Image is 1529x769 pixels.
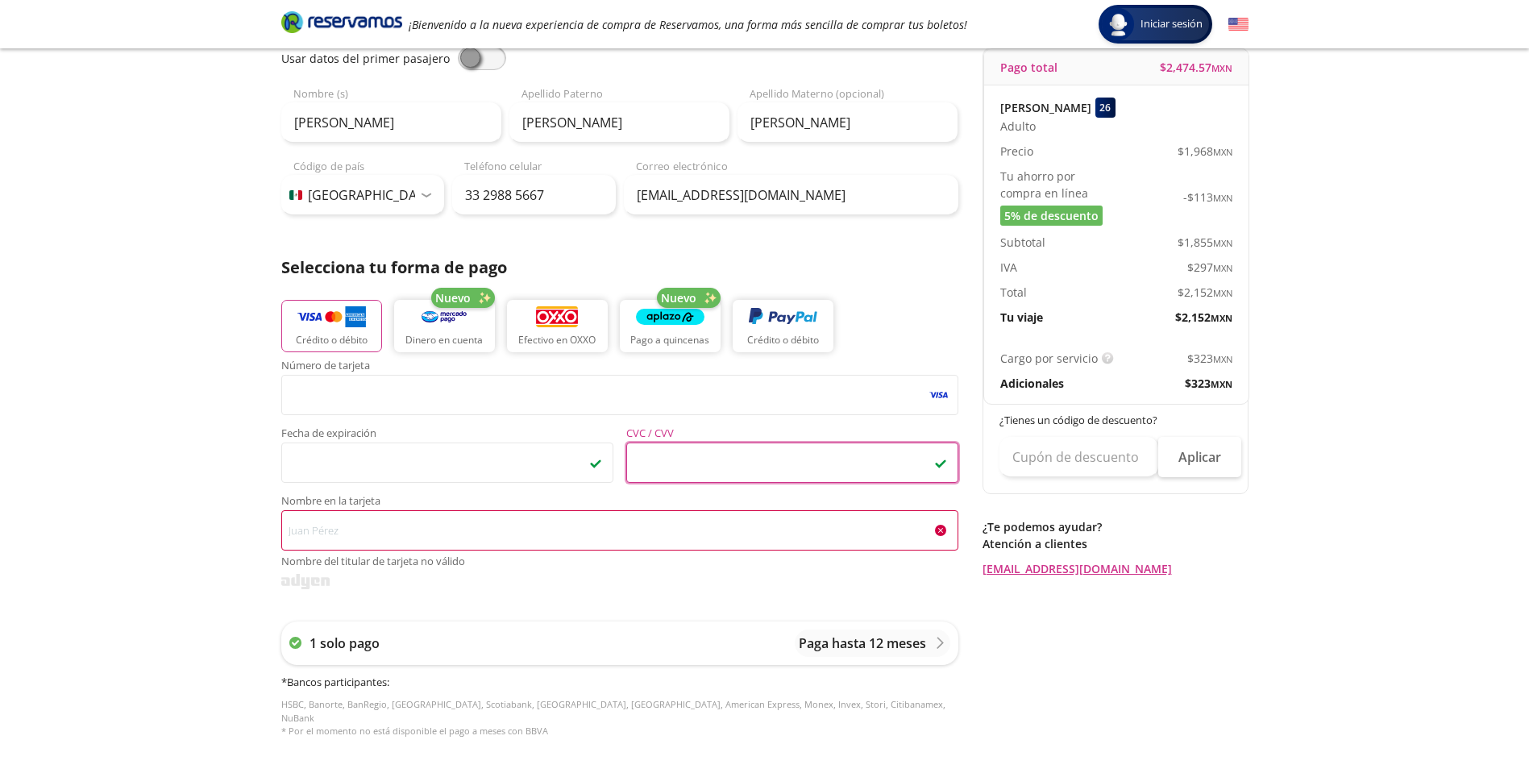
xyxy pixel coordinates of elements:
p: Tu viaje [1000,309,1043,326]
p: 1 solo pago [310,634,380,653]
p: Precio [1000,143,1033,160]
span: $ 1,968 [1178,143,1232,160]
button: English [1228,15,1249,35]
button: Crédito o débito [281,300,382,352]
span: Nuevo [435,289,471,306]
input: Nombre (s) [281,102,501,143]
span: $ 297 [1187,259,1232,276]
p: [PERSON_NAME] [1000,99,1091,116]
p: Subtotal [1000,234,1045,251]
img: visa [928,388,949,402]
span: Nuevo [661,289,696,306]
p: ¿Te podemos ayudar? [983,518,1249,535]
input: Apellido Paterno [509,102,729,143]
span: $ 2,152 [1175,309,1232,326]
span: Iniciar sesión [1134,16,1209,32]
span: * Por el momento no está disponible el pago a meses con BBVA [281,725,548,737]
p: Paga hasta 12 meses [799,634,926,653]
p: IVA [1000,259,1017,276]
iframe: Iframe del número de tarjeta asegurada [289,380,951,410]
small: MXN [1213,287,1232,299]
a: [EMAIL_ADDRESS][DOMAIN_NAME] [983,560,1249,577]
span: $ 323 [1185,375,1232,392]
iframe: Iframe del código de seguridad de la tarjeta asegurada [634,447,951,478]
input: Apellido Materno (opcional) [737,102,958,143]
h6: * Bancos participantes : [281,675,958,691]
div: 26 [1095,98,1116,118]
p: Atención a clientes [983,535,1249,552]
p: Cargo por servicio [1000,350,1098,367]
p: Efectivo en OXXO [518,333,596,347]
p: Total [1000,284,1027,301]
iframe: Iframe de la fecha de caducidad de la tarjeta asegurada [289,447,606,478]
p: Dinero en cuenta [405,333,483,347]
input: Cupón de descuento [999,437,1158,477]
small: MXN [1213,353,1232,365]
small: MXN [1213,146,1232,158]
span: Fecha de expiración [281,428,613,443]
span: Nombre en la tarjeta [281,496,958,510]
span: $ 323 [1187,350,1232,367]
p: Pago total [1000,59,1057,76]
button: Efectivo en OXXO [507,300,608,352]
a: Brand Logo [281,10,402,39]
span: -$ 113 [1183,189,1232,206]
span: Número de tarjeta [281,360,958,375]
small: MXN [1213,192,1232,204]
i: Brand Logo [281,10,402,34]
span: Adulto [1000,118,1036,135]
img: checkmark [934,456,947,469]
img: checkmark [589,456,602,469]
p: Crédito o débito [747,333,819,347]
button: Pago a quincenas [620,300,721,352]
span: 5% de descuento [1004,207,1099,224]
input: Correo electrónico [624,175,958,215]
button: Crédito o débito [733,300,833,352]
p: Pago a quincenas [630,333,709,347]
p: Tu ahorro por compra en línea [1000,168,1116,202]
iframe: Messagebird Livechat Widget [1436,675,1513,753]
small: MXN [1211,378,1232,390]
small: MXN [1213,262,1232,274]
small: MXN [1211,62,1232,74]
img: MX [289,190,302,200]
span: Usar datos del primer pasajero [281,51,450,66]
input: Teléfono celular [452,175,616,215]
span: Nombre del titular de tarjeta no válido [281,554,958,570]
p: ¿Tienes un código de descuento? [999,413,1233,429]
span: $ 1,855 [1178,234,1232,251]
em: ¡Bienvenido a la nueva experiencia de compra de Reservamos, una forma más sencilla de comprar tus... [409,17,967,32]
input: Nombre en la tarjetafield_errorNombre del titular de tarjeta no válido [281,510,958,551]
button: Dinero en cuenta [394,300,495,352]
small: MXN [1211,312,1232,324]
span: $ 2,152 [1178,284,1232,301]
p: Adicionales [1000,375,1064,392]
span: $ 2,474.57 [1160,59,1232,76]
span: CVC / CVV [626,428,958,443]
button: Aplicar [1158,437,1241,477]
small: MXN [1213,237,1232,249]
p: Crédito o débito [296,333,368,347]
p: Selecciona tu forma de pago [281,256,958,280]
p: HSBC, Banorte, BanRegio, [GEOGRAPHIC_DATA], Scotiabank, [GEOGRAPHIC_DATA], [GEOGRAPHIC_DATA], Ame... [281,698,958,738]
img: svg+xml;base64,PD94bWwgdmVyc2lvbj0iMS4wIiBlbmNvZGluZz0iVVRGLTgiPz4KPHN2ZyB3aWR0aD0iMzk2cHgiIGhlaW... [281,574,330,589]
img: field_error [934,524,947,537]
